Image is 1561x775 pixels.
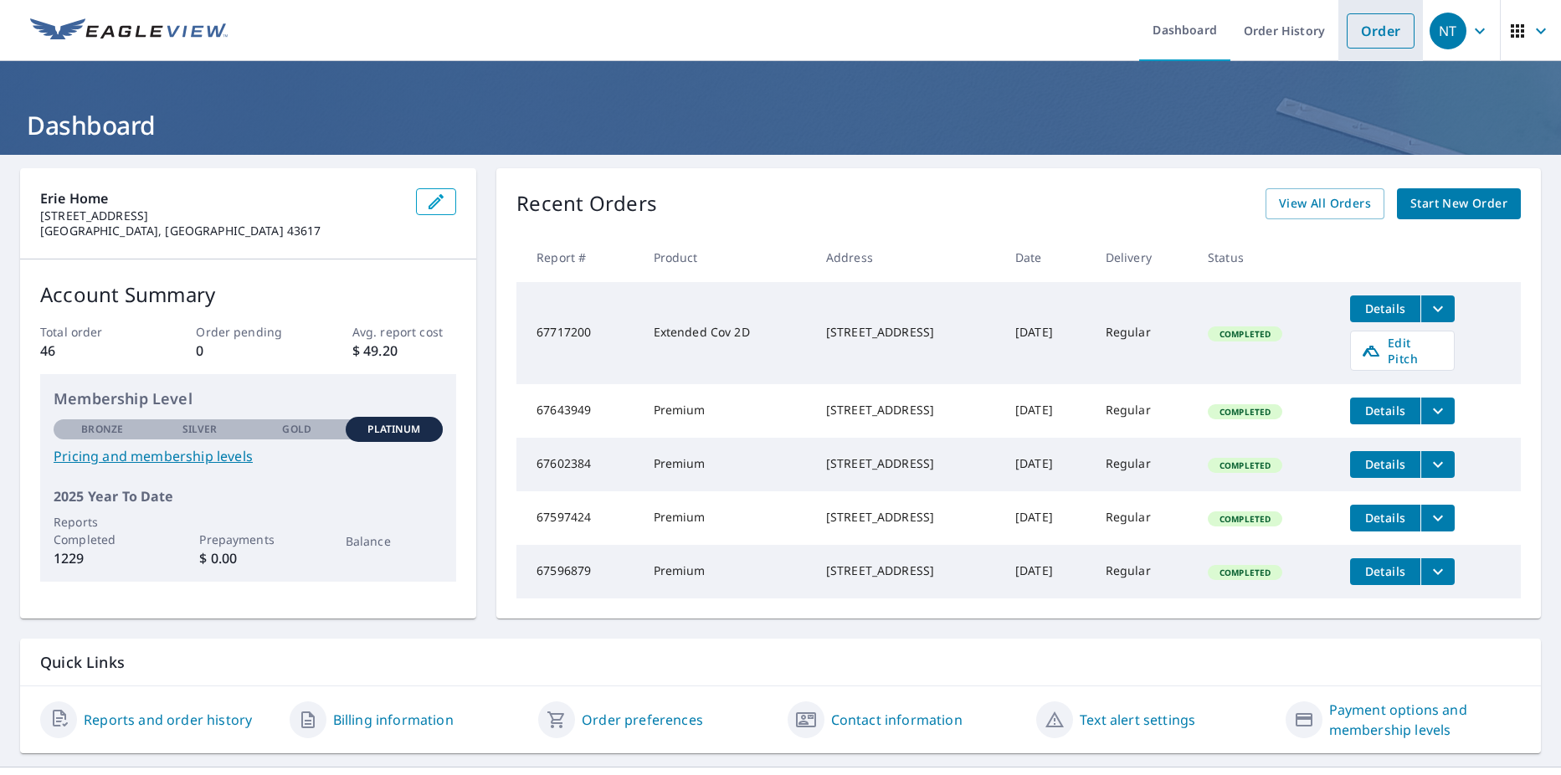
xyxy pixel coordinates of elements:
span: Details [1360,563,1410,579]
td: Regular [1092,491,1194,545]
th: Status [1194,233,1337,282]
span: Details [1360,300,1410,316]
td: Premium [640,384,813,438]
td: [DATE] [1002,491,1092,545]
button: detailsBtn-67717200 [1350,295,1420,322]
p: $ 49.20 [352,341,456,361]
button: filesDropdownBtn-67602384 [1420,451,1455,478]
p: 2025 Year To Date [54,486,443,506]
button: filesDropdownBtn-67643949 [1420,398,1455,424]
p: Membership Level [54,387,443,410]
p: $ 0.00 [199,548,296,568]
a: Text alert settings [1080,710,1195,730]
th: Address [813,233,1002,282]
button: detailsBtn-67643949 [1350,398,1420,424]
a: Pricing and membership levels [54,446,443,466]
button: filesDropdownBtn-67596879 [1420,558,1455,585]
h1: Dashboard [20,108,1541,142]
span: Edit Pitch [1361,335,1444,367]
p: Reports Completed [54,513,151,548]
span: Completed [1209,567,1281,578]
p: Total order [40,323,144,341]
p: Balance [346,532,443,550]
div: NT [1430,13,1466,49]
a: Payment options and membership levels [1329,700,1522,740]
td: Regular [1092,384,1194,438]
span: Start New Order [1410,193,1507,214]
td: 67596879 [516,545,639,598]
a: Start New Order [1397,188,1521,219]
p: 0 [196,341,300,361]
div: [STREET_ADDRESS] [826,562,988,579]
p: Order pending [196,323,300,341]
button: detailsBtn-67596879 [1350,558,1420,585]
p: Silver [182,422,218,437]
a: Edit Pitch [1350,331,1455,371]
div: [STREET_ADDRESS] [826,455,988,472]
div: [STREET_ADDRESS] [826,324,988,341]
p: Prepayments [199,531,296,548]
td: Regular [1092,545,1194,598]
button: detailsBtn-67602384 [1350,451,1420,478]
p: Avg. report cost [352,323,456,341]
button: filesDropdownBtn-67717200 [1420,295,1455,322]
a: View All Orders [1266,188,1384,219]
p: Account Summary [40,280,456,310]
th: Report # [516,233,639,282]
span: Details [1360,456,1410,472]
p: Erie Home [40,188,403,208]
a: Order preferences [582,710,703,730]
span: Completed [1209,406,1281,418]
td: [DATE] [1002,384,1092,438]
button: detailsBtn-67597424 [1350,505,1420,531]
td: Extended Cov 2D [640,282,813,384]
th: Product [640,233,813,282]
a: Billing information [333,710,454,730]
td: 67717200 [516,282,639,384]
th: Delivery [1092,233,1194,282]
td: [DATE] [1002,545,1092,598]
img: EV Logo [30,18,228,44]
td: Regular [1092,282,1194,384]
p: 1229 [54,548,151,568]
span: Details [1360,510,1410,526]
td: 67602384 [516,438,639,491]
span: View All Orders [1279,193,1371,214]
span: Details [1360,403,1410,418]
span: Completed [1209,513,1281,525]
span: Completed [1209,328,1281,340]
p: Platinum [367,422,420,437]
p: 46 [40,341,144,361]
div: [STREET_ADDRESS] [826,402,988,418]
td: [DATE] [1002,438,1092,491]
span: Completed [1209,459,1281,471]
a: Reports and order history [84,710,252,730]
th: Date [1002,233,1092,282]
div: [STREET_ADDRESS] [826,509,988,526]
td: 67643949 [516,384,639,438]
td: Regular [1092,438,1194,491]
a: Contact information [831,710,963,730]
td: [DATE] [1002,282,1092,384]
a: Order [1347,13,1415,49]
td: 67597424 [516,491,639,545]
p: Recent Orders [516,188,657,219]
td: Premium [640,491,813,545]
td: Premium [640,438,813,491]
p: [GEOGRAPHIC_DATA], [GEOGRAPHIC_DATA] 43617 [40,223,403,239]
button: filesDropdownBtn-67597424 [1420,505,1455,531]
td: Premium [640,545,813,598]
p: Gold [282,422,311,437]
p: Bronze [81,422,123,437]
p: Quick Links [40,652,1521,673]
p: [STREET_ADDRESS] [40,208,403,223]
